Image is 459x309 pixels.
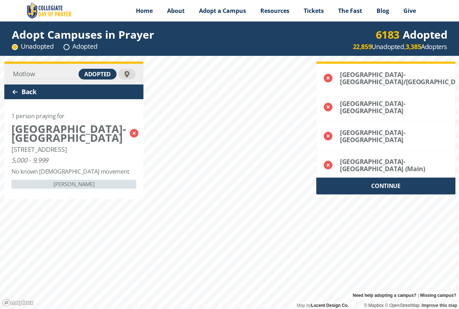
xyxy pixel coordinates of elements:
[294,302,351,309] div: Map by
[340,129,434,143] div: [GEOGRAPHIC_DATA]- [GEOGRAPHIC_DATA]
[420,291,456,300] a: Missing campus?
[192,2,253,20] a: Adopt a Campus
[338,7,362,15] span: The Fast
[160,2,192,20] a: About
[311,303,349,308] a: Lucent Design Co.
[340,100,434,114] div: [GEOGRAPHIC_DATA]- [GEOGRAPHIC_DATA]
[12,69,77,79] input: Find Your Campus
[377,7,389,15] span: Blog
[253,2,297,20] a: Resources
[63,42,97,51] div: Adopted
[406,42,421,51] strong: 3,385
[331,2,369,20] a: The Fast
[376,30,399,39] div: 6183
[11,167,129,176] div: No known [DEMOGRAPHIC_DATA] movement
[403,7,416,15] span: Give
[385,303,420,308] a: OpenStreetMap
[297,2,331,20] a: Tickets
[11,180,136,189] div: [PERSON_NAME]
[340,71,434,85] div: [GEOGRAPHIC_DATA]- [GEOGRAPHIC_DATA]/[GEOGRAPHIC_DATA]
[316,178,455,194] div: CONTINUE
[11,146,67,153] div: [STREET_ADDRESS]
[129,2,160,20] a: Home
[350,291,459,300] div: |
[353,291,416,300] a: Need help adopting a campus?
[11,156,48,164] div: 5,000 - 9,999
[136,7,153,15] span: Home
[12,42,53,51] div: Unadopted
[79,69,117,79] div: adopted
[396,2,423,20] a: Give
[340,158,434,172] div: [GEOGRAPHIC_DATA]- [GEOGRAPHIC_DATA] (Main)
[4,85,143,99] div: Back
[12,30,154,39] div: Adopt Campuses in Prayer
[353,42,447,51] div: Unadopted, Adopters
[422,303,457,308] a: Improve this map
[11,124,126,142] div: [GEOGRAPHIC_DATA]- [GEOGRAPHIC_DATA]
[353,42,372,51] strong: 22,859
[11,112,65,121] div: 1 person praying for
[364,303,384,308] a: Mapbox
[369,2,396,20] a: Blog
[304,7,324,15] span: Tickets
[260,7,289,15] span: Resources
[199,7,246,15] span: Adopt a Campus
[2,299,34,307] a: Mapbox logo
[167,7,185,15] span: About
[376,30,448,39] div: Adopted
